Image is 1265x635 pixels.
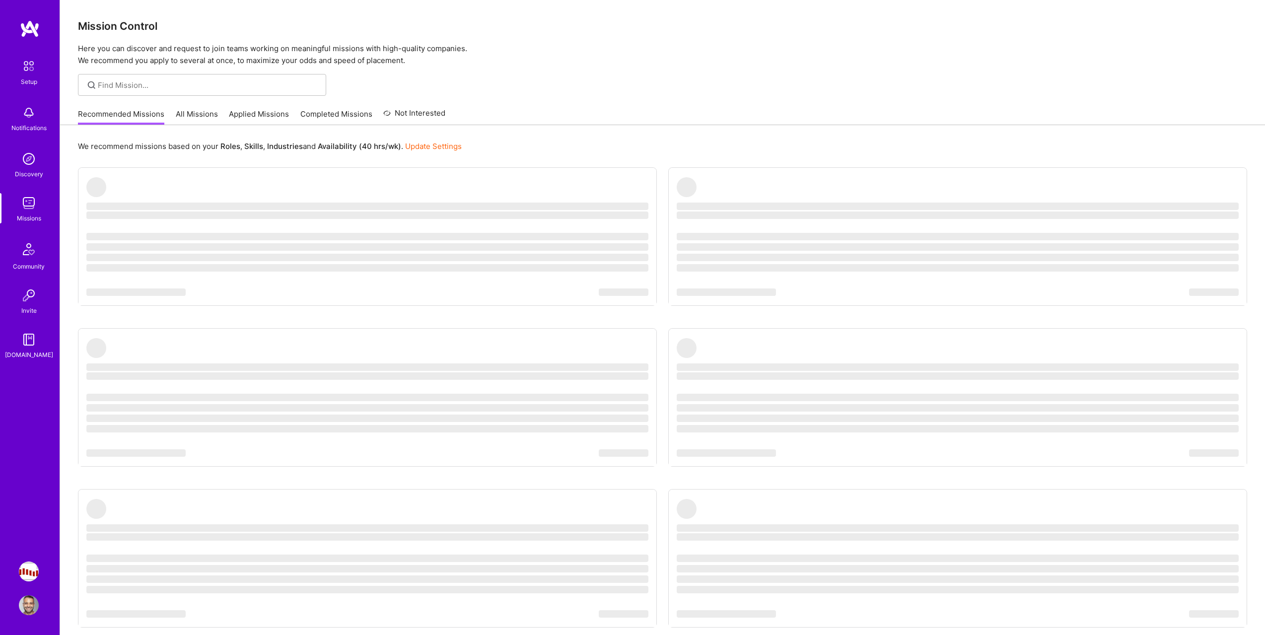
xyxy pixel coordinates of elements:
[21,305,37,316] div: Invite
[19,595,39,615] img: User Avatar
[86,79,97,91] i: icon SearchGrey
[318,141,401,151] b: Availability (40 hrs/wk)
[18,56,39,76] img: setup
[78,109,164,125] a: Recommended Missions
[229,109,289,125] a: Applied Missions
[19,149,39,169] img: discovery
[176,109,218,125] a: All Missions
[383,107,445,125] a: Not Interested
[19,285,39,305] img: Invite
[19,330,39,350] img: guide book
[21,76,37,87] div: Setup
[15,169,43,179] div: Discovery
[78,20,1247,32] h3: Mission Control
[78,43,1247,67] p: Here you can discover and request to join teams working on meaningful missions with high-quality ...
[17,213,41,223] div: Missions
[19,193,39,213] img: teamwork
[244,141,263,151] b: Skills
[267,141,303,151] b: Industries
[98,80,319,90] input: Find Mission...
[11,123,47,133] div: Notifications
[16,595,41,615] a: User Avatar
[78,141,462,151] p: We recommend missions based on your , , and .
[17,237,41,261] img: Community
[300,109,372,125] a: Completed Missions
[13,261,45,272] div: Community
[405,141,462,151] a: Update Settings
[19,103,39,123] img: bell
[16,562,41,581] a: Steelbay.ai: AI Engineer for Multi-Agent Platform
[220,141,240,151] b: Roles
[19,562,39,581] img: Steelbay.ai: AI Engineer for Multi-Agent Platform
[20,20,40,38] img: logo
[5,350,53,360] div: [DOMAIN_NAME]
